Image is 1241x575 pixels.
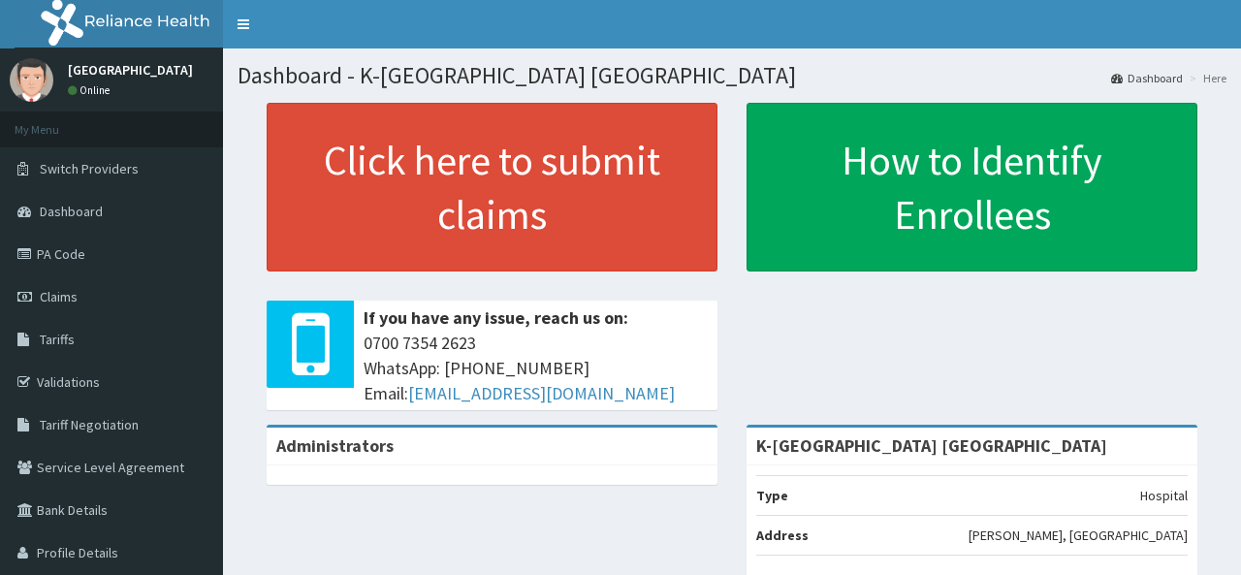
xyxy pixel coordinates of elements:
span: Claims [40,288,78,305]
a: Click here to submit claims [267,103,717,272]
a: [EMAIL_ADDRESS][DOMAIN_NAME] [408,382,675,404]
p: [PERSON_NAME], [GEOGRAPHIC_DATA] [969,526,1188,545]
b: Address [756,527,809,544]
strong: K-[GEOGRAPHIC_DATA] [GEOGRAPHIC_DATA] [756,434,1107,457]
img: User Image [10,58,53,102]
span: Dashboard [40,203,103,220]
b: Type [756,487,788,504]
h1: Dashboard - K-[GEOGRAPHIC_DATA] [GEOGRAPHIC_DATA] [238,63,1226,88]
b: If you have any issue, reach us on: [364,306,628,329]
a: How to Identify Enrollees [747,103,1197,272]
b: Administrators [276,434,394,457]
a: Dashboard [1111,70,1183,86]
li: Here [1185,70,1226,86]
p: [GEOGRAPHIC_DATA] [68,63,193,77]
span: Switch Providers [40,160,139,177]
a: Online [68,83,114,97]
span: 0700 7354 2623 WhatsApp: [PHONE_NUMBER] Email: [364,331,708,405]
p: Hospital [1140,486,1188,505]
span: Tariffs [40,331,75,348]
span: Tariff Negotiation [40,416,139,433]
